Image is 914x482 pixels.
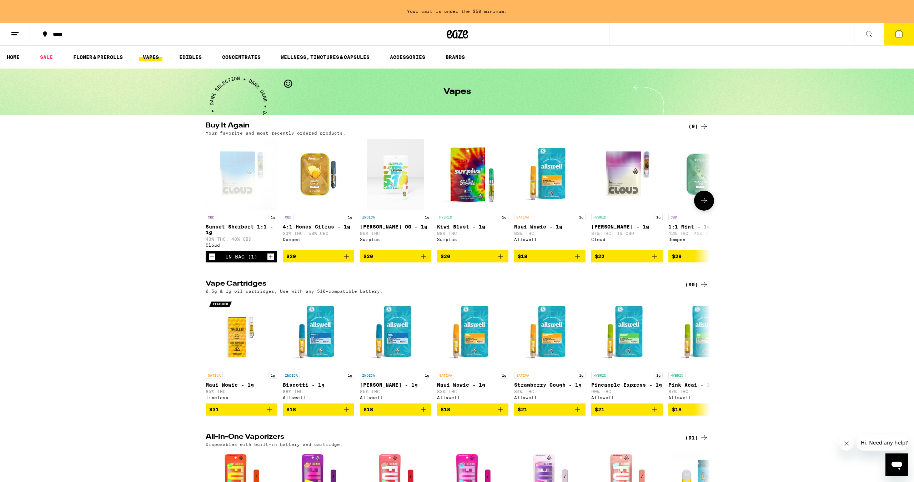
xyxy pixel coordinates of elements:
a: Open page for Sunset Sherbert 1:1 - 1g from Cloud [206,139,277,251]
p: Pink Acai - 1g [668,382,740,388]
p: Strawberry Cough - 1g [514,382,586,388]
img: Allswell - Maui Wowie - 1g [514,139,586,210]
span: $29 [672,253,682,259]
img: Allswell - Pineapple Express - 1g [591,297,663,368]
img: Dompen - 4:1 Honey Citrus - 1g [283,139,354,210]
iframe: Message from company [857,435,908,451]
p: 1g [654,372,663,378]
p: 1g [500,214,508,220]
h1: Vapes [443,87,471,96]
p: HYBRID [591,214,608,220]
img: Timeless - Maui Wowie - 1g [206,297,277,368]
span: $18 [441,407,450,412]
p: 1:1 Mint - 1g [668,224,740,230]
div: Timeless [206,395,277,400]
p: 1g [346,372,354,378]
button: Increment [267,253,274,260]
a: Open page for Biscotti - 1g from Allswell [283,297,354,403]
p: 1g [654,214,663,220]
p: [PERSON_NAME] - 1g [360,382,431,388]
h2: Buy It Again [206,122,673,131]
img: Cloud - Runtz - 1g [591,139,663,210]
button: Add to bag [283,250,354,262]
p: 88% THC [437,231,508,236]
a: Open page for Kiwi Blast - 1g from Surplus [437,139,508,250]
p: 4:1 Honey Citrus - 1g [283,224,354,230]
a: (91) [685,433,708,442]
p: Maui Wowie - 1g [514,224,586,230]
p: 1g [268,214,277,220]
p: 1g [346,214,354,220]
p: 87% THC [668,389,740,394]
span: $21 [595,407,604,412]
span: $31 [209,407,219,412]
p: 1g [577,214,586,220]
p: 1g [423,372,431,378]
button: Add to bag [437,403,508,416]
button: Add to bag [514,403,586,416]
button: 1 [884,23,914,45]
p: SATIVA [437,372,454,378]
a: BRANDS [442,53,468,61]
div: Dompen [283,237,354,242]
a: Open page for King Louis XIII - 1g from Allswell [360,297,431,403]
p: 1g [500,372,508,378]
a: FLOWER & PREROLLS [70,53,126,61]
span: $18 [286,407,296,412]
a: WELLNESS, TINCTURES & CAPSULES [277,53,373,61]
p: Disposables with built-in battery and cartridge. [206,442,343,447]
a: Open page for 1:1 Mint - 1g from Dompen [668,139,740,250]
div: Dompen [668,237,740,242]
a: Open page for Maui Wowie - 1g from Allswell [437,297,508,403]
div: (9) [688,122,708,131]
img: Surplus - Kiwi Blast - 1g [437,139,508,210]
span: $18 [363,407,373,412]
p: 88% THC [283,389,354,394]
p: HYBRID [591,372,608,378]
p: 83% THC [514,231,586,236]
img: Allswell - Pink Acai - 1g [668,297,740,368]
div: Cloud [206,243,277,247]
p: SATIVA [514,372,531,378]
div: Allswell [668,395,740,400]
img: Surplus - King Louie OG - 1g [367,139,424,210]
span: $22 [595,253,604,259]
a: (90) [685,280,708,289]
img: Allswell - King Louis XIII - 1g [360,297,431,368]
p: Maui Wowie - 1g [437,382,508,388]
div: Surplus [360,237,431,242]
p: SATIVA [206,372,223,378]
p: Pineapple Express - 1g [591,382,663,388]
div: Cloud [591,237,663,242]
p: [PERSON_NAME] - 1g [591,224,663,230]
p: 85% THC [206,389,277,394]
p: INDICA [283,372,300,378]
p: 87% THC: 1% CBD [591,231,663,236]
p: HYBRID [668,372,685,378]
button: Add to bag [668,403,740,416]
div: Allswell [514,395,586,400]
a: Open page for Pineapple Express - 1g from Allswell [591,297,663,403]
div: Allswell [283,395,354,400]
p: 1g [268,372,277,378]
p: 43% THC: 48% CBD [206,237,277,241]
p: Kiwi Blast - 1g [437,224,508,230]
span: $20 [441,253,450,259]
p: Maui Wowie - 1g [206,382,277,388]
a: Open page for Pink Acai - 1g from Allswell [668,297,740,403]
a: Open page for Runtz - 1g from Cloud [591,139,663,250]
p: INDICA [360,372,377,378]
span: $18 [518,253,527,259]
p: HYBRID [437,214,454,220]
p: 85% THC [360,389,431,394]
button: Add to bag [591,250,663,262]
button: Add to bag [283,403,354,416]
p: CBD [206,214,216,220]
button: Add to bag [360,250,431,262]
p: 90% THC [591,389,663,394]
button: Add to bag [591,403,663,416]
div: Allswell [591,395,663,400]
a: SALE [36,53,56,61]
